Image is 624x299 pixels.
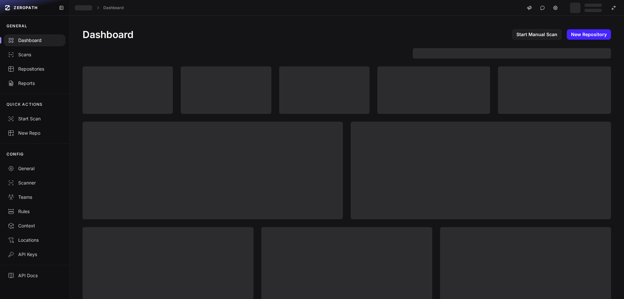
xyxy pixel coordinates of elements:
[512,29,562,40] a: Start Manual Scan
[83,29,134,40] h1: Dashboard
[103,5,123,10] a: Dashboard
[8,130,61,136] div: New Repo
[6,102,43,107] p: QUICK ACTIONS
[3,3,54,13] a: ZEROPATH
[8,80,61,87] div: Reports
[75,5,123,10] nav: breadcrumb
[567,29,611,40] a: New Repository
[8,66,61,72] div: Repositories
[8,272,61,279] div: API Docs
[14,5,38,10] span: ZEROPATH
[8,223,61,229] div: Context
[8,116,61,122] div: Start Scan
[8,165,61,172] div: General
[8,208,61,215] div: Rules
[8,237,61,243] div: Locations
[8,51,61,58] div: Scans
[6,23,27,29] p: GENERAL
[8,251,61,258] div: API Keys
[96,6,100,10] svg: chevron right,
[8,37,61,44] div: Dashboard
[8,180,61,186] div: Scanner
[8,194,61,200] div: Teams
[6,152,24,157] p: CONFIG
